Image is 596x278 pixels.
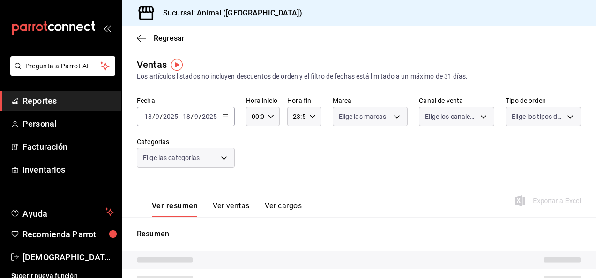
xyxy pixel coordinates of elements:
[155,113,160,120] input: --
[25,61,101,71] span: Pregunta a Parrot AI
[287,97,321,104] label: Hora fin
[156,7,302,19] h3: Sucursal: Animal ([GEOGRAPHIC_DATA])
[333,97,408,104] label: Marca
[144,113,152,120] input: --
[22,206,102,218] span: Ayuda
[179,113,181,120] span: -
[137,97,235,104] label: Fecha
[199,113,201,120] span: /
[171,59,183,71] img: Tooltip marker
[512,112,564,121] span: Elige los tipos de orden
[213,201,250,217] button: Ver ventas
[7,68,115,78] a: Pregunta a Parrot AI
[152,201,302,217] div: navigation tabs
[265,201,302,217] button: Ver cargos
[22,117,114,130] span: Personal
[246,97,280,104] label: Hora inicio
[137,34,185,43] button: Regresar
[103,24,111,32] button: open_drawer_menu
[191,113,194,120] span: /
[22,140,114,153] span: Facturación
[22,163,114,176] span: Inventarios
[10,56,115,76] button: Pregunta a Parrot AI
[143,153,200,162] span: Elige las categorías
[194,113,199,120] input: --
[137,72,581,81] div: Los artículos listados no incluyen descuentos de orden y el filtro de fechas está limitado a un m...
[152,201,198,217] button: Ver resumen
[22,95,114,107] span: Reportes
[137,139,235,145] label: Categorías
[137,228,581,240] p: Resumen
[152,113,155,120] span: /
[419,97,494,104] label: Canal de venta
[182,113,191,120] input: --
[163,113,179,120] input: ----
[506,97,581,104] label: Tipo de orden
[137,58,167,72] div: Ventas
[154,34,185,43] span: Regresar
[22,228,114,241] span: Recomienda Parrot
[201,113,217,120] input: ----
[160,113,163,120] span: /
[22,251,114,263] span: [DEMOGRAPHIC_DATA][PERSON_NAME]
[425,112,477,121] span: Elige los canales de venta
[339,112,387,121] span: Elige las marcas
